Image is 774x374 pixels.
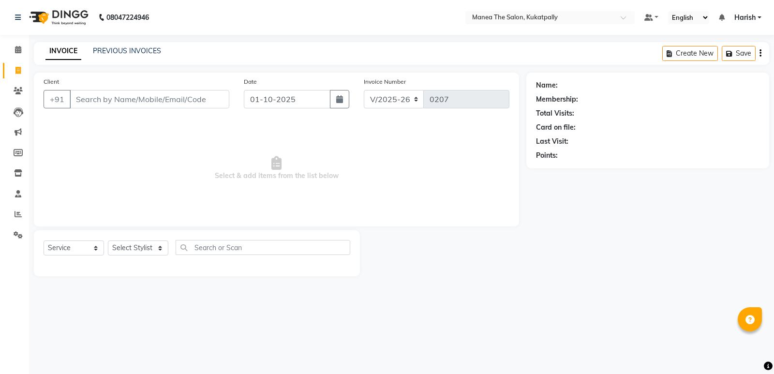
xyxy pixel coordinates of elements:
div: Card on file: [536,122,576,133]
a: INVOICE [45,43,81,60]
span: Select & add items from the list below [44,120,509,217]
b: 08047224946 [106,4,149,31]
label: Date [244,77,257,86]
button: Create New [662,46,718,61]
div: Points: [536,150,558,161]
label: Client [44,77,59,86]
img: logo [25,4,91,31]
a: PREVIOUS INVOICES [93,46,161,55]
span: Harish [734,13,756,23]
div: Last Visit: [536,136,568,147]
div: Membership: [536,94,578,105]
iframe: chat widget [733,335,764,364]
button: +91 [44,90,71,108]
input: Search or Scan [176,240,350,255]
button: Save [722,46,756,61]
div: Total Visits: [536,108,574,119]
input: Search by Name/Mobile/Email/Code [70,90,229,108]
div: Name: [536,80,558,90]
label: Invoice Number [364,77,406,86]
